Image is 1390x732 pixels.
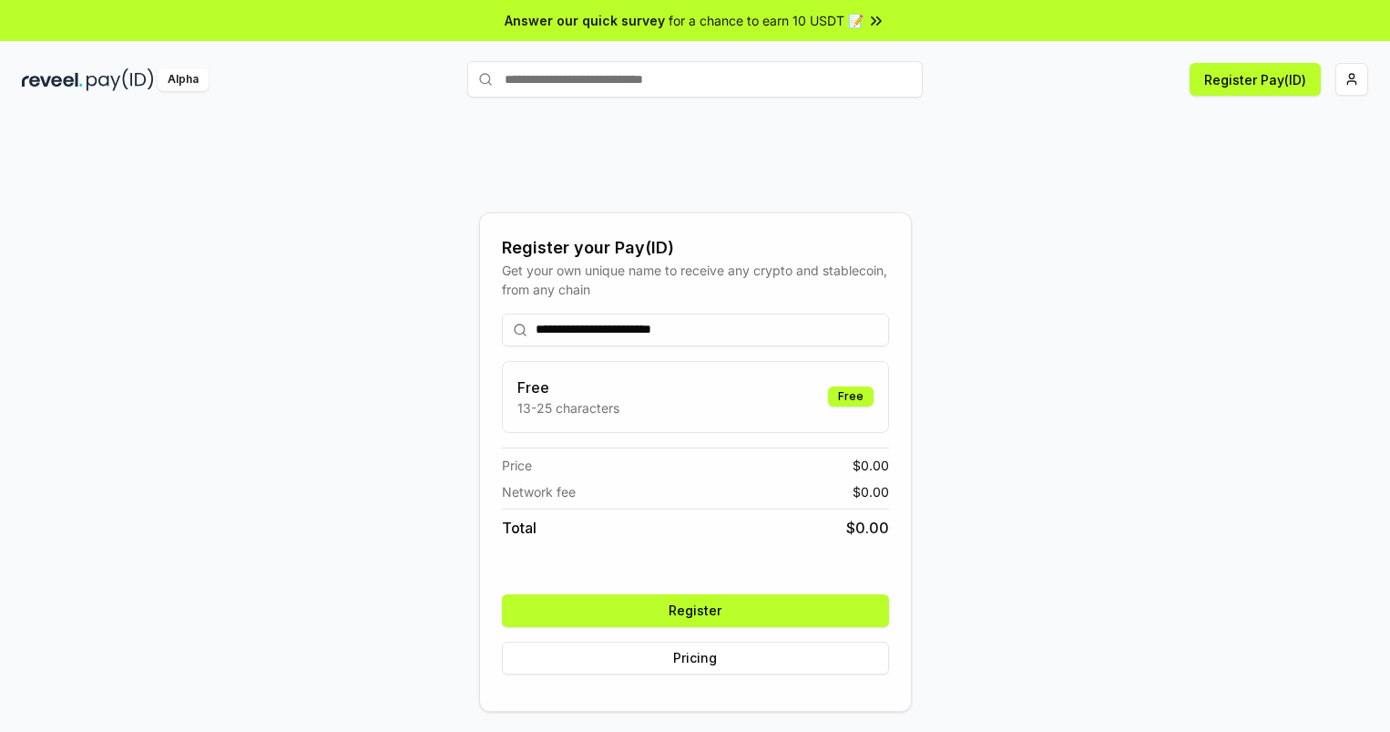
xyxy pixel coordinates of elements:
[502,482,576,501] span: Network fee
[158,68,209,91] div: Alpha
[1190,63,1321,96] button: Register Pay(ID)
[22,68,83,91] img: reveel_dark
[502,235,889,261] div: Register your Pay(ID)
[502,594,889,627] button: Register
[828,387,874,407] div: Free
[517,398,619,418] p: 13-25 characters
[517,376,619,398] h3: Free
[502,456,532,475] span: Price
[853,482,889,501] span: $ 0.00
[502,642,889,675] button: Pricing
[87,68,154,91] img: pay_id
[669,11,864,30] span: for a chance to earn 10 USDT 📝
[502,261,889,299] div: Get your own unique name to receive any crypto and stablecoin, from any chain
[502,517,537,539] span: Total
[505,11,665,30] span: Answer our quick survey
[846,517,889,539] span: $ 0.00
[853,456,889,475] span: $ 0.00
